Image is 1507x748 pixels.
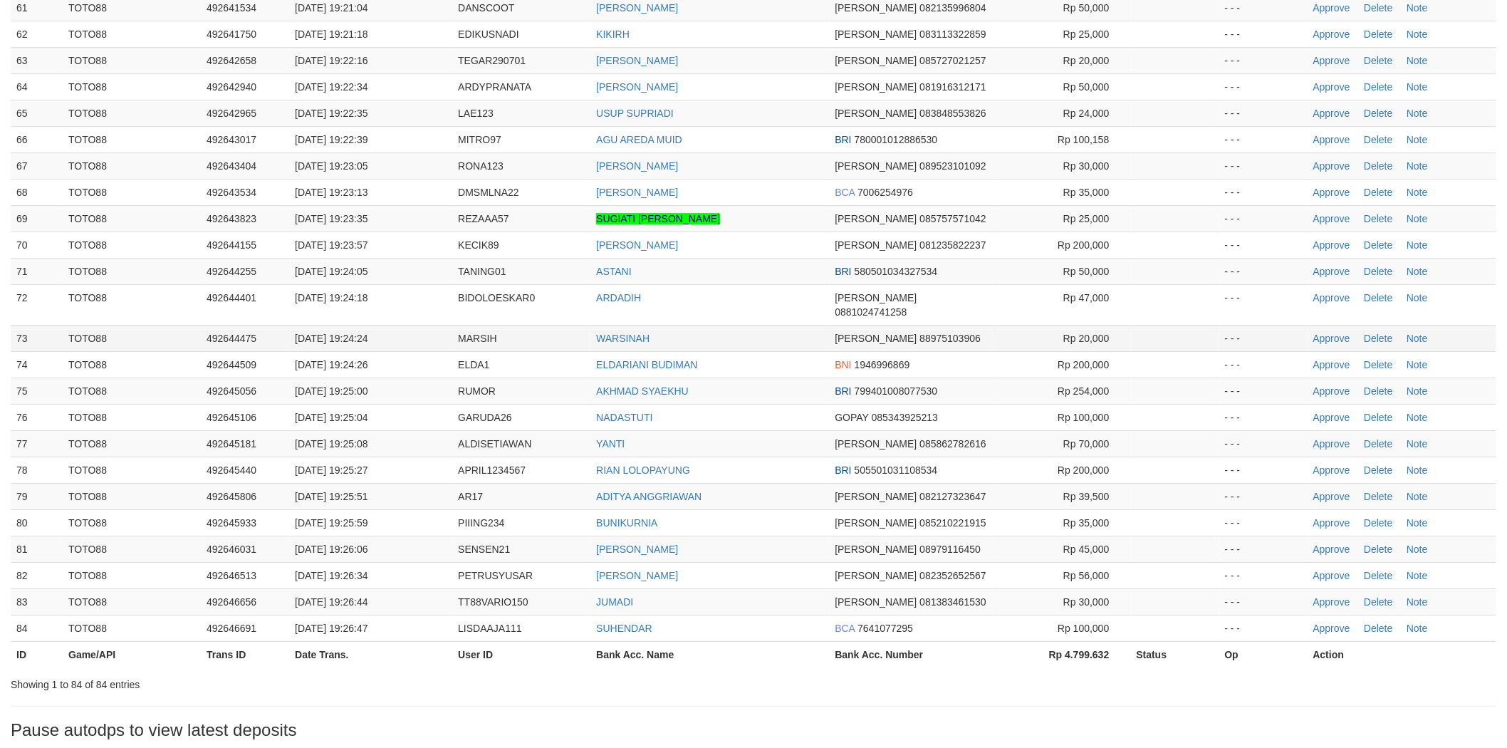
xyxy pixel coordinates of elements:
td: TOTO88 [63,126,201,152]
span: ARDYPRANATA [458,81,531,93]
span: Copy 505501031108534 to clipboard [855,464,938,476]
span: [DATE] 19:26:34 [295,570,367,581]
span: 492643404 [207,160,256,172]
span: TEGAR290701 [458,55,526,66]
a: Delete [1364,359,1392,370]
span: Copy 081235822237 to clipboard [920,239,986,251]
td: TOTO88 [63,351,201,378]
span: Copy 580501034327534 to clipboard [855,266,938,277]
span: 492641750 [207,28,256,40]
span: MITRO97 [458,134,501,145]
a: Note [1407,359,1428,370]
span: Rp 50,000 [1063,2,1110,14]
a: SUHENDAR [596,623,652,634]
td: 65 [11,100,63,126]
span: [DATE] 19:25:27 [295,464,367,476]
a: AKHMAD SYAEKHU [596,385,689,397]
span: [DATE] 19:23:57 [295,239,367,251]
td: TOTO88 [63,179,201,205]
span: [DATE] 19:25:08 [295,438,367,450]
span: [DATE] 19:22:34 [295,81,367,93]
span: 492641534 [207,2,256,14]
a: YANTI [596,438,625,450]
a: Note [1407,134,1428,145]
span: [PERSON_NAME] [835,2,917,14]
span: [DATE] 19:23:05 [295,160,367,172]
span: DMSMLNA22 [458,187,519,198]
a: Delete [1364,464,1392,476]
a: Note [1407,623,1428,634]
a: Delete [1364,81,1392,93]
span: BIDOLOESKAR0 [458,292,535,303]
a: BUNIKURNIA [596,517,657,529]
span: Rp 30,000 [1063,160,1110,172]
td: TOTO88 [63,100,201,126]
span: Rp 100,000 [1058,412,1109,423]
td: - - - [1219,205,1308,232]
span: 492644155 [207,239,256,251]
a: Note [1407,596,1428,608]
td: TOTO88 [63,205,201,232]
a: Note [1407,160,1428,172]
span: Copy 089523101092 to clipboard [920,160,986,172]
a: Note [1407,239,1428,251]
a: Delete [1364,333,1392,344]
a: Approve [1313,438,1350,450]
a: Approve [1313,292,1350,303]
span: 492645440 [207,464,256,476]
a: [PERSON_NAME] [596,2,678,14]
span: TT88VARIO150 [458,596,528,608]
span: [DATE] 19:21:04 [295,2,367,14]
a: Note [1407,213,1428,224]
span: Copy 085727021257 to clipboard [920,55,986,66]
span: Rp 200,000 [1058,359,1109,370]
td: 64 [11,73,63,100]
a: ELDARIANI BUDIMAN [596,359,697,370]
span: [PERSON_NAME] [835,239,917,251]
span: Copy 799401008077530 to clipboard [855,385,938,397]
a: AGU AREDA MUID [596,134,682,145]
span: Copy 083113322859 to clipboard [920,28,986,40]
td: TOTO88 [63,536,201,562]
td: TOTO88 [63,378,201,404]
a: ASTANI [596,266,632,277]
span: Copy 085210221915 to clipboard [920,517,986,529]
span: SENSEN21 [458,544,510,555]
a: Delete [1364,517,1392,529]
span: [PERSON_NAME] [835,517,917,529]
span: [DATE] 19:25:59 [295,517,367,529]
a: Delete [1364,412,1392,423]
a: Note [1407,266,1428,277]
span: BCA [835,187,855,198]
a: [PERSON_NAME] [596,544,678,555]
a: USUP SUPRIADI [596,108,674,119]
span: Rp 35,000 [1063,187,1110,198]
td: - - - [1219,351,1308,378]
span: [DATE] 19:24:05 [295,266,367,277]
a: Note [1407,81,1428,93]
span: Copy 085757571042 to clipboard [920,213,986,224]
td: - - - [1219,562,1308,588]
span: [DATE] 19:25:04 [295,412,367,423]
span: [DATE] 19:25:51 [295,491,367,502]
span: [PERSON_NAME] [835,491,917,502]
a: Note [1407,28,1428,40]
span: 492644509 [207,359,256,370]
span: 492645181 [207,438,256,450]
span: [PERSON_NAME] [835,292,917,303]
span: [DATE] 19:25:00 [295,385,367,397]
span: Copy 0881024741258 to clipboard [835,306,907,318]
span: [DATE] 19:22:39 [295,134,367,145]
span: Rp 47,000 [1063,292,1110,303]
td: 79 [11,483,63,509]
span: Copy 7006254976 to clipboard [857,187,913,198]
span: Copy 082127323647 to clipboard [920,491,986,502]
span: [PERSON_NAME] [835,544,917,555]
a: Approve [1313,81,1350,93]
span: BRI [835,134,852,145]
a: Delete [1364,596,1392,608]
a: Approve [1313,333,1350,344]
td: TOTO88 [63,152,201,179]
a: Note [1407,333,1428,344]
span: BRI [835,266,852,277]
